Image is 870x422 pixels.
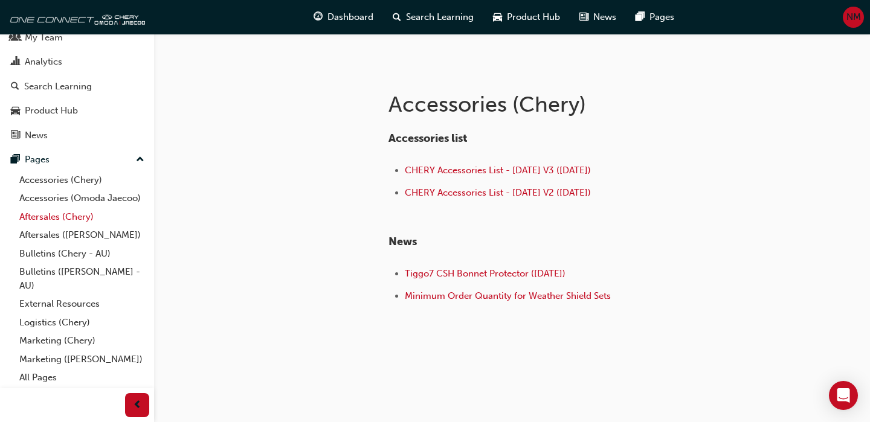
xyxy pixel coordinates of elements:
[25,104,78,118] div: Product Hub
[14,189,149,208] a: Accessories (Omoda Jaecoo)
[5,149,149,171] button: Pages
[570,5,626,30] a: news-iconNews
[626,5,684,30] a: pages-iconPages
[5,75,149,98] a: Search Learning
[14,331,149,350] a: Marketing (Chery)
[24,80,92,94] div: Search Learning
[314,10,323,25] span: guage-icon
[846,10,861,24] span: NM
[405,290,611,301] a: Minimum Order Quantity for Weather Shield Sets
[11,130,20,141] span: news-icon
[327,10,373,24] span: Dashboard
[405,187,591,198] a: CHERY Accessories List - [DATE] V2 ([DATE])
[14,245,149,263] a: Bulletins (Chery - AU)
[14,295,149,313] a: External Resources
[25,153,50,167] div: Pages
[11,155,20,165] span: pages-icon
[304,5,383,30] a: guage-iconDashboard
[393,10,401,25] span: search-icon
[6,5,145,29] img: oneconnect
[388,235,417,248] span: News
[649,10,674,24] span: Pages
[5,51,149,73] a: Analytics
[11,57,20,68] span: chart-icon
[25,129,48,142] div: News
[405,268,565,279] a: Tiggo7 CSH Bonnet Protector ([DATE])
[406,10,474,24] span: Search Learning
[14,263,149,295] a: Bulletins ([PERSON_NAME] - AU)
[136,152,144,168] span: up-icon
[388,132,467,145] span: Accessories list
[636,10,645,25] span: pages-icon
[14,368,149,387] a: All Pages
[493,10,502,25] span: car-icon
[507,10,560,24] span: Product Hub
[11,33,20,43] span: people-icon
[388,91,779,118] h1: Accessories (Chery)
[383,5,483,30] a: search-iconSearch Learning
[5,100,149,122] a: Product Hub
[483,5,570,30] a: car-iconProduct Hub
[14,313,149,332] a: Logistics (Chery)
[829,381,858,410] div: Open Intercom Messenger
[843,7,864,28] button: NM
[133,398,142,413] span: prev-icon
[579,10,588,25] span: news-icon
[14,226,149,245] a: Aftersales ([PERSON_NAME])
[25,31,63,45] div: My Team
[14,350,149,369] a: Marketing ([PERSON_NAME])
[11,106,20,117] span: car-icon
[593,10,616,24] span: News
[405,165,591,176] a: CHERY Accessories List - [DATE] V3 ([DATE])
[25,55,62,69] div: Analytics
[5,124,149,147] a: News
[14,171,149,190] a: Accessories (Chery)
[14,208,149,226] a: Aftersales (Chery)
[11,82,19,92] span: search-icon
[5,27,149,49] a: My Team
